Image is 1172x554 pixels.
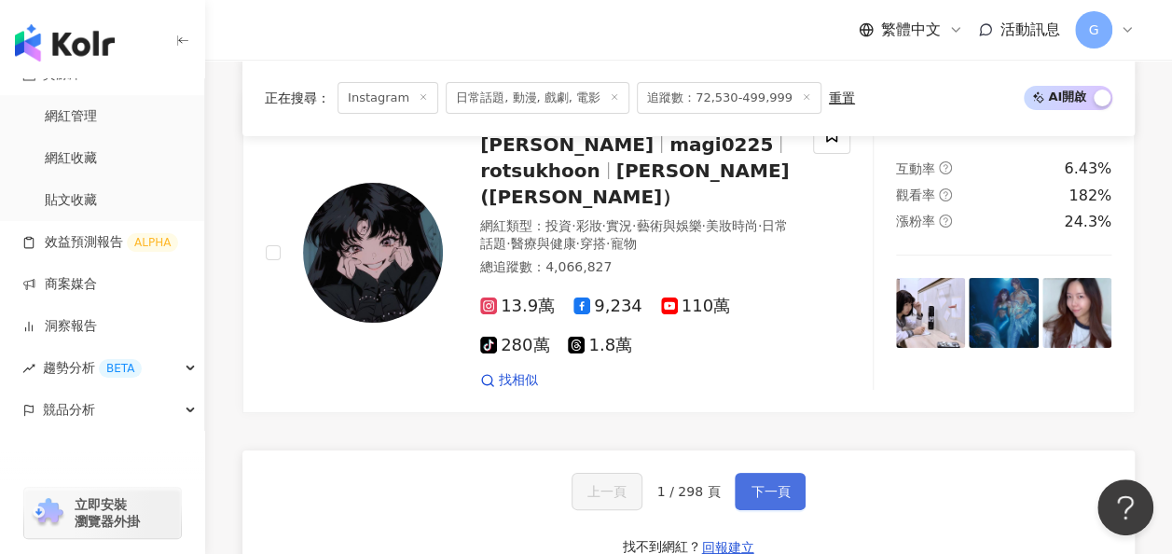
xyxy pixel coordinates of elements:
[829,90,855,105] div: 重置
[601,218,605,233] span: ·
[480,297,555,316] span: 13.9萬
[575,236,579,251] span: ·
[632,218,636,233] span: ·
[506,236,510,251] span: ·
[480,258,791,277] div: 總追蹤數 ： 4,066,827
[22,275,97,294] a: 商案媒合
[22,233,178,252] a: 效益預測報告ALPHA
[43,389,95,431] span: 競品分析
[636,218,701,233] span: 藝術與娛樂
[30,498,66,528] img: chrome extension
[939,161,952,174] span: question-circle
[896,187,935,202] span: 觀看率
[1097,479,1153,535] iframe: Help Scout Beacon - Open
[661,297,730,316] span: 110萬
[939,215,952,228] span: question-circle
[1089,20,1099,40] span: G
[751,484,790,499] span: 下一頁
[338,82,438,114] span: Instagram
[610,236,636,251] span: 寵物
[1064,212,1111,232] div: 24.3%
[1042,278,1111,347] img: post-image
[480,371,538,390] a: 找相似
[701,218,705,233] span: ·
[939,188,952,201] span: question-circle
[22,362,35,375] span: rise
[575,218,601,233] span: 彩妝
[606,218,632,233] span: 實況
[1069,186,1111,206] div: 182%
[499,371,538,390] span: 找相似
[480,159,600,182] span: rotsukhoon
[15,24,115,62] img: logo
[1000,21,1060,38] span: 活動訊息
[1064,159,1111,179] div: 6.43%
[510,236,575,251] span: 醫療與健康
[580,236,606,251] span: 穿搭
[572,218,575,233] span: ·
[896,278,965,347] img: post-image
[657,484,721,499] span: 1 / 298 頁
[480,133,654,156] span: [PERSON_NAME]
[669,133,773,156] span: magi0225
[22,317,97,336] a: 洞察報告
[303,183,443,323] img: KOL Avatar
[99,359,142,378] div: BETA
[573,297,642,316] span: 9,234
[480,217,791,254] div: 網紅類型 ：
[24,488,181,538] a: chrome extension立即安裝 瀏覽器外掛
[758,218,762,233] span: ·
[45,191,97,210] a: 貼文收藏
[480,336,549,355] span: 280萬
[446,82,629,114] span: 日常話題, 動漫, 戲劇, 電影
[545,218,572,233] span: 投資
[45,149,97,168] a: 網紅收藏
[969,278,1038,347] img: post-image
[43,347,142,389] span: 趨勢分析
[480,159,790,208] span: [PERSON_NAME]([PERSON_NAME]）
[265,90,330,105] span: 正在搜尋 ：
[572,473,642,510] button: 上一頁
[606,236,610,251] span: ·
[706,218,758,233] span: 美妝時尚
[568,336,632,355] span: 1.8萬
[881,20,941,40] span: 繁體中文
[45,107,97,126] a: 網紅管理
[896,161,935,176] span: 互動率
[75,496,140,530] span: 立即安裝 瀏覽器外掛
[637,82,821,114] span: 追蹤數：72,530-499,999
[242,93,1135,413] a: KOL Avatar[PERSON_NAME]magi0225rotsukhoon[PERSON_NAME]([PERSON_NAME]）網紅類型：投資·彩妝·實況·藝術與娛樂·美妝時尚·日常話...
[896,214,935,229] span: 漲粉率
[735,473,806,510] button: 下一頁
